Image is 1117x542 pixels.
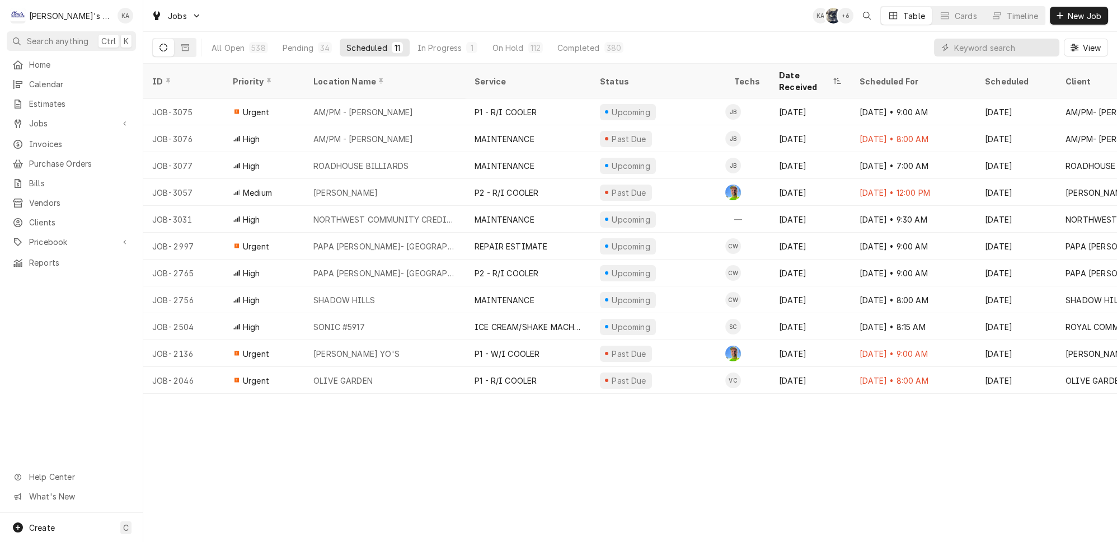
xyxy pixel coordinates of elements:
span: K [124,35,129,47]
div: [DATE] [976,206,1057,233]
div: Greg Austin's Avatar [725,185,741,200]
span: Invoices [29,138,130,150]
div: [DATE] • 8:00 AM [851,367,976,394]
span: Help Center [29,471,129,483]
div: Cameron Ward's Avatar [725,238,741,254]
div: [PERSON_NAME] YO'S [313,348,400,360]
div: [DATE] • 9:30 AM [851,206,976,233]
span: Medium [243,187,272,199]
div: PAPA [PERSON_NAME]- [GEOGRAPHIC_DATA] [313,267,457,279]
div: [DATE] [770,367,851,394]
div: SB [825,8,841,23]
a: Go to Jobs [7,114,136,133]
div: [DATE] • 9:00 AM [851,233,976,260]
div: P1 - W/I COOLER [475,348,539,360]
div: NORTHWEST COMMUNITY CREDIT UNION [313,214,457,225]
div: 1 [468,42,475,54]
div: JOB-3031 [143,206,224,233]
a: Go to What's New [7,487,136,506]
span: Reports [29,257,130,268]
div: ICE CREAM/SHAKE MACHINE REPAIR [475,321,582,333]
div: [PERSON_NAME] [313,187,378,199]
div: Priority [233,76,293,87]
div: [DATE] [770,206,851,233]
div: Joey Brabb's Avatar [725,104,741,120]
div: JB [725,158,741,173]
span: Clients [29,216,130,228]
span: High [243,321,260,333]
span: High [243,160,260,172]
div: Upcoming [611,267,652,279]
div: [DATE] [976,260,1057,286]
div: All Open [212,42,245,54]
a: Purchase Orders [7,154,136,173]
div: MAINTENANCE [475,160,534,172]
div: [DATE] • 9:00 AM [851,260,976,286]
div: P1 - R/I COOLER [475,106,537,118]
a: Home [7,55,136,74]
div: [DATE] • 8:00 AM [851,125,976,152]
div: Past Due [611,133,648,145]
div: JOB-3076 [143,125,224,152]
div: GA [725,185,741,200]
div: Sarah Bendele's Avatar [825,8,841,23]
div: AM/PM - [PERSON_NAME] [313,133,413,145]
a: Vendors [7,194,136,212]
div: SC [725,319,741,334]
a: Go to Jobs [147,7,206,25]
div: CW [725,292,741,308]
button: View [1064,39,1108,56]
div: Techs [734,76,761,87]
div: [DATE] • 8:15 AM [851,313,976,340]
div: GA [725,346,741,361]
div: Completed [557,42,599,54]
div: ID [152,76,213,87]
span: Urgent [243,241,269,252]
div: MAINTENANCE [475,214,534,225]
span: Jobs [29,117,114,129]
div: [DATE] [770,286,851,313]
div: [DATE] [770,98,851,125]
div: Past Due [611,348,648,360]
div: Cameron Ward's Avatar [725,265,741,281]
span: Search anything [27,35,88,47]
span: High [243,294,260,306]
a: Invoices [7,135,136,153]
div: Cameron Ward's Avatar [725,292,741,308]
div: CW [725,265,741,281]
div: Status [600,76,714,87]
a: Clients [7,213,136,232]
div: JOB-2046 [143,367,224,394]
div: Upcoming [611,160,652,172]
div: 34 [320,42,330,54]
div: JOB-2765 [143,260,224,286]
div: [DATE] • 9:00 AM [851,340,976,367]
div: [DATE] [976,179,1057,206]
div: In Progress [417,42,462,54]
span: Ctrl [101,35,116,47]
div: + 6 [838,8,853,23]
div: Cards [955,10,977,22]
div: [DATE] [976,233,1057,260]
span: Urgent [243,375,269,387]
div: JOB-2756 [143,286,224,313]
div: [DATE] [976,313,1057,340]
div: [DATE] • 9:00 AM [851,98,976,125]
div: — [725,206,770,233]
div: JOB-2504 [143,313,224,340]
div: Table [903,10,925,22]
span: Create [29,523,55,532]
div: OLIVE GARDEN [313,375,373,387]
div: 538 [251,42,265,54]
div: SHADOW HILLS [313,294,375,306]
div: [DATE] [976,367,1057,394]
span: C [123,522,129,534]
a: Estimates [7,95,136,113]
div: [DATE] [770,152,851,179]
div: VC [725,373,741,388]
div: [DATE] • 8:00 AM [851,286,976,313]
div: 380 [607,42,621,54]
div: MAINTENANCE [475,294,534,306]
div: Pending [283,42,313,54]
div: Scheduled For [860,76,965,87]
